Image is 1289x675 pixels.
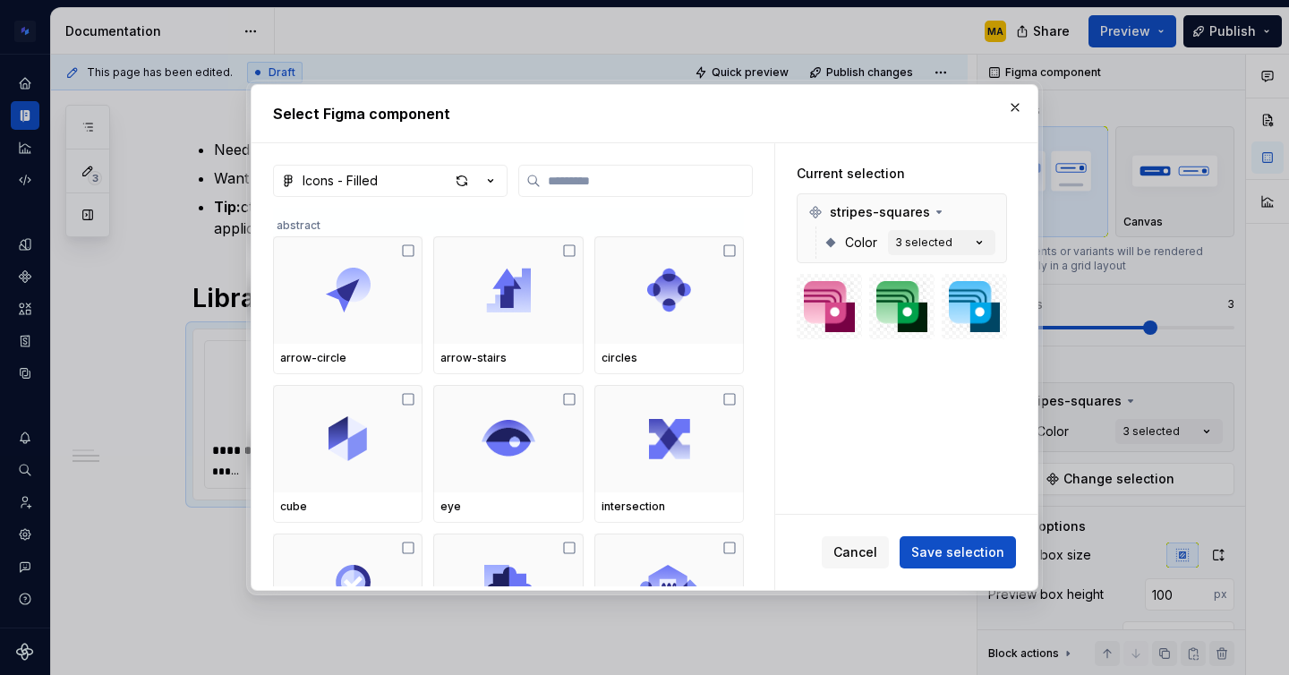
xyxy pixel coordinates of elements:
h2: Select Figma component [273,103,1016,124]
div: eye [440,500,576,514]
div: Icons - Filled [303,172,378,190]
span: stripes-squares [830,203,930,221]
div: circles [602,351,737,365]
button: Save selection [900,536,1016,568]
div: abstract [273,208,744,236]
span: Save selection [911,543,1004,561]
span: Cancel [833,543,877,561]
div: cube [280,500,415,514]
span: Color [845,234,877,252]
div: intersection [602,500,737,514]
button: Cancel [822,536,889,568]
div: Current selection [797,165,1007,183]
div: arrow-stairs [440,351,576,365]
div: 3 selected [895,235,952,250]
div: arrow-circle [280,351,415,365]
button: 3 selected [888,230,995,255]
div: stripes-squares [801,198,1003,226]
button: Icons - Filled [273,165,508,197]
